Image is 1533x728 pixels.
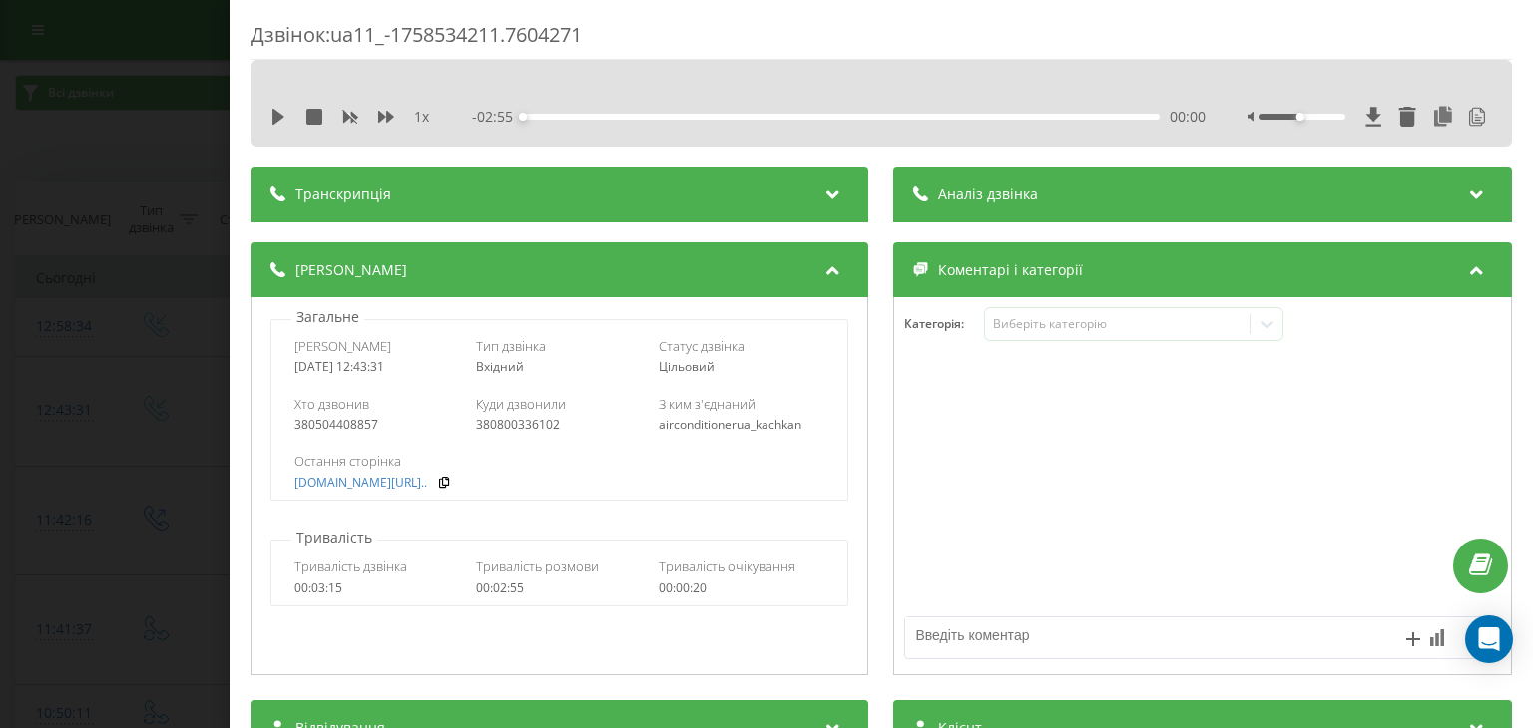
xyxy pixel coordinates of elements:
[291,528,377,547] p: Тривалість
[294,476,427,490] a: [DOMAIN_NAME][URL]..
[291,307,364,327] p: Загальне
[1170,107,1206,127] span: 00:00
[1296,113,1304,121] div: Accessibility label
[294,557,407,575] span: Тривалість дзвінка
[477,358,525,375] span: Вхідний
[993,316,1243,332] div: Виберіть категорію
[477,581,644,595] div: 00:02:55
[294,337,391,355] span: [PERSON_NAME]
[939,260,1084,280] span: Коментарі і категорії
[659,418,825,432] div: airconditionerua_kachkan
[294,418,461,432] div: 380504408857
[295,184,391,204] span: Транскрипція
[477,557,600,575] span: Тривалість розмови
[294,360,461,374] div: [DATE] 12:43:31
[477,395,567,413] span: Куди дзвонили
[659,557,795,575] span: Тривалість очікування
[659,581,825,595] div: 00:00:20
[659,358,715,375] span: Цільовий
[473,107,524,127] span: - 02:55
[294,395,369,413] span: Хто дзвонив
[294,581,461,595] div: 00:03:15
[905,317,985,331] h4: Категорія :
[295,260,407,280] span: [PERSON_NAME]
[659,337,745,355] span: Статус дзвінка
[477,337,547,355] span: Тип дзвінка
[659,395,756,413] span: З ким з'єднаний
[414,107,429,127] span: 1 x
[1465,615,1513,663] div: Open Intercom Messenger
[477,418,644,432] div: 380800336102
[939,184,1039,204] span: Аналіз дзвінка
[520,113,528,121] div: Accessibility label
[294,452,401,470] span: Остання сторінка
[251,21,1512,60] div: Дзвінок : ua11_-1758534211.7604271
